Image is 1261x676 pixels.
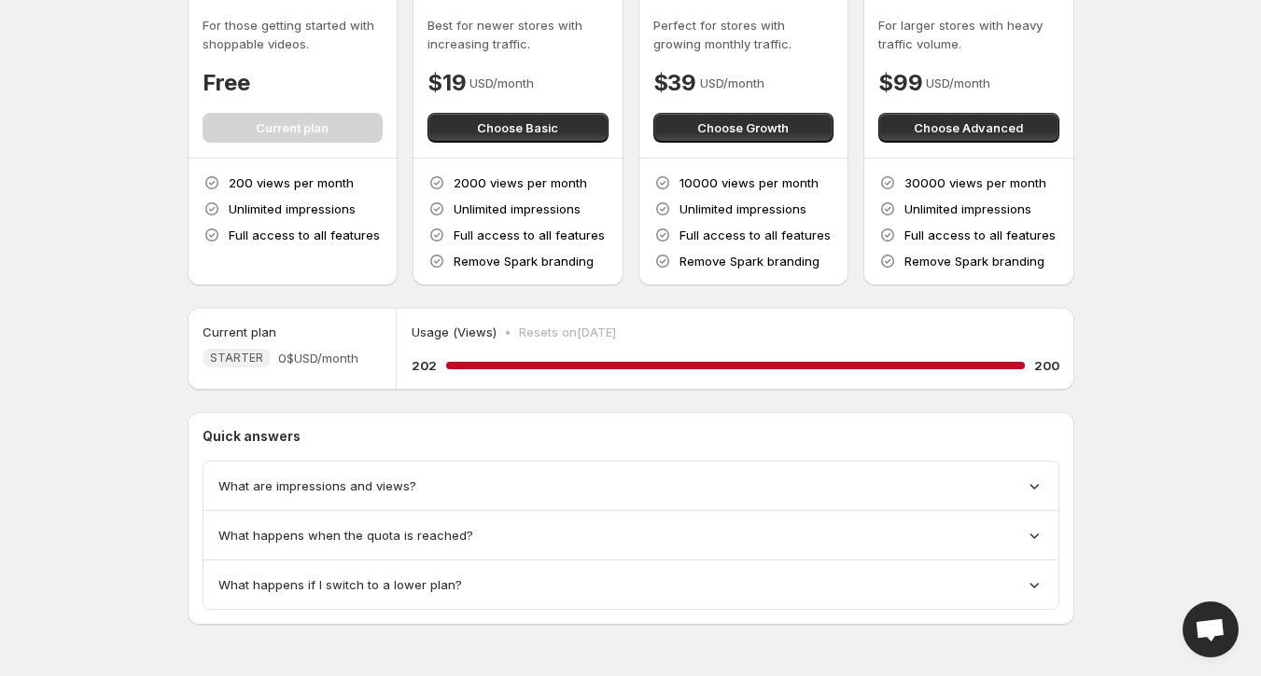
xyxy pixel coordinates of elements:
[427,68,466,98] h4: $19
[680,200,806,218] p: Unlimited impressions
[1183,601,1239,657] a: Open chat
[878,68,922,98] h4: $99
[653,68,696,98] h4: $39
[1034,356,1059,375] h5: 200
[229,200,356,218] p: Unlimited impressions
[477,118,558,137] span: Choose Basic
[680,173,819,192] p: 10000 views per month
[203,323,276,341] h5: Current plan
[697,118,789,137] span: Choose Growth
[454,226,605,244] p: Full access to all features
[680,226,831,244] p: Full access to all features
[203,16,384,53] p: For those getting started with shoppable videos.
[904,226,1056,244] p: Full access to all features
[218,526,473,545] span: What happens when the quota is reached?
[454,252,594,270] p: Remove Spark branding
[878,113,1059,143] button: Choose Advanced
[653,16,834,53] p: Perfect for stores with growing monthly traffic.
[680,252,820,270] p: Remove Spark branding
[203,427,1059,446] p: Quick answers
[412,356,437,375] h5: 202
[210,351,263,366] span: STARTER
[203,68,250,98] h4: Free
[914,118,1023,137] span: Choose Advanced
[218,476,416,495] span: What are impressions and views?
[519,323,616,341] p: Resets on [DATE]
[229,226,380,244] p: Full access to all features
[454,173,587,192] p: 2000 views per month
[278,349,358,367] span: 0$ USD/month
[229,173,354,192] p: 200 views per month
[926,74,990,92] p: USD/month
[653,113,834,143] button: Choose Growth
[218,575,462,594] span: What happens if I switch to a lower plan?
[878,16,1059,53] p: For larger stores with heavy traffic volume.
[427,113,609,143] button: Choose Basic
[469,74,534,92] p: USD/month
[427,16,609,53] p: Best for newer stores with increasing traffic.
[904,252,1044,270] p: Remove Spark branding
[454,200,581,218] p: Unlimited impressions
[412,323,497,341] p: Usage (Views)
[504,323,511,341] p: •
[904,173,1046,192] p: 30000 views per month
[904,200,1031,218] p: Unlimited impressions
[700,74,764,92] p: USD/month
